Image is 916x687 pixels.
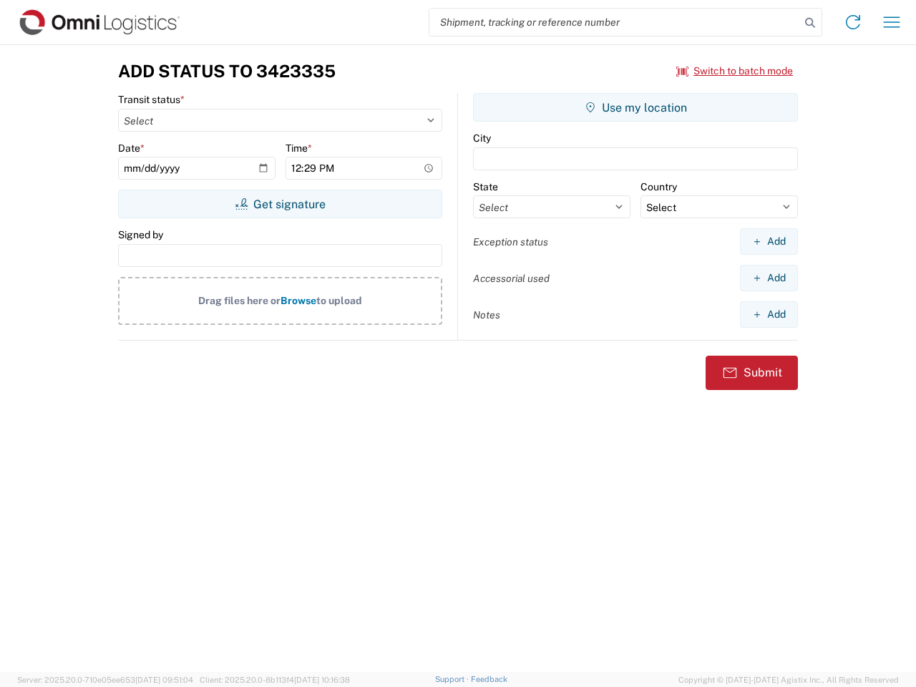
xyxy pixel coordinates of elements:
[473,272,550,285] label: Accessorial used
[473,180,498,193] label: State
[135,676,193,684] span: [DATE] 09:51:04
[435,675,471,683] a: Support
[473,308,500,321] label: Notes
[118,228,163,241] label: Signed by
[429,9,800,36] input: Shipment, tracking or reference number
[640,180,677,193] label: Country
[473,235,548,248] label: Exception status
[118,61,336,82] h3: Add Status to 3423335
[286,142,312,155] label: Time
[118,93,185,106] label: Transit status
[294,676,350,684] span: [DATE] 10:16:38
[316,295,362,306] span: to upload
[118,142,145,155] label: Date
[740,265,798,291] button: Add
[678,673,899,686] span: Copyright © [DATE]-[DATE] Agistix Inc., All Rights Reserved
[473,132,491,145] label: City
[706,356,798,390] button: Submit
[198,295,281,306] span: Drag files here or
[17,676,193,684] span: Server: 2025.20.0-710e05ee653
[740,228,798,255] button: Add
[740,301,798,328] button: Add
[471,675,507,683] a: Feedback
[200,676,350,684] span: Client: 2025.20.0-8b113f4
[281,295,316,306] span: Browse
[473,93,798,122] button: Use my location
[118,190,442,218] button: Get signature
[676,59,793,83] button: Switch to batch mode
